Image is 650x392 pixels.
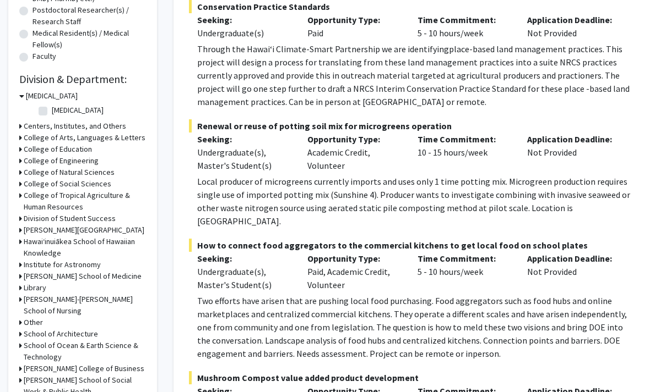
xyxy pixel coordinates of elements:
h3: [MEDICAL_DATA] [26,90,78,102]
h3: [PERSON_NAME][GEOGRAPHIC_DATA] [24,224,144,236]
span: How to connect food aggregators to the commercial kitchens to get local food on school plates [189,239,637,252]
p: Time Commitment: [418,252,511,265]
div: 5 - 10 hours/week [409,252,519,291]
h3: School of Ocean & Earth Science & Technology [24,340,146,363]
div: Undergraduate(s) [197,26,291,40]
p: Time Commitment: [418,132,511,146]
p: Opportunity Type: [307,13,401,26]
div: Undergraduate(s), Master's Student(s) [197,146,291,172]
h3: College of Engineering [24,155,99,167]
label: Postdoctoral Researcher(s) / Research Staff [32,4,146,27]
p: Local producer of microgreens currently imports and uses only 1 time potting mix. Microgreen prod... [197,175,637,228]
h3: College of Arts, Languages & Letters [24,132,145,143]
h3: College of Tropical Agriculture & Human Resources [24,190,146,213]
div: 5 - 10 hours/week [409,13,519,40]
h3: Hawaiʻinuiākea School of Hawaiian Knowledge [24,236,146,259]
h3: College of Social Sciences [24,178,111,190]
h3: Centers, Institutes, and Others [24,120,126,132]
span: Two efforts have arisen that are pushing local food purchasing. Food aggregators such as food hub... [197,295,627,359]
p: Seeking: [197,252,291,265]
h3: [PERSON_NAME] College of Business [24,363,144,374]
label: Medical Resident(s) / Medical Fellow(s) [32,27,146,51]
p: Application Deadline: [527,252,621,265]
div: Undergraduate(s), Master's Student(s) [197,265,291,291]
div: Academic Credit, Volunteer [299,132,409,172]
p: Time Commitment: [418,13,511,26]
span: Mushroom Compost value added product development [189,371,637,384]
h3: Institute for Astronomy [24,259,101,270]
p: Through the Hawaiʻi Climate-Smart Partnership we are identifying [197,42,637,108]
h3: Other [24,317,43,328]
h3: [PERSON_NAME] School of Medicine [24,270,142,282]
p: Application Deadline: [527,13,621,26]
div: Not Provided [519,13,629,40]
h2: Division & Department: [19,73,146,86]
h3: College of Natural Sciences [24,167,115,178]
label: Faculty [32,51,56,62]
h3: [PERSON_NAME]-[PERSON_NAME] School of Nursing [24,294,146,317]
iframe: Chat [8,343,47,384]
label: [MEDICAL_DATA] [52,104,104,116]
p: Application Deadline: [527,132,621,146]
div: Paid, Academic Credit, Volunteer [299,252,409,291]
div: 10 - 15 hours/week [409,132,519,172]
p: Opportunity Type: [307,252,401,265]
div: Paid [299,13,409,40]
h3: Library [24,282,46,294]
p: Opportunity Type: [307,132,401,146]
p: Seeking: [197,132,291,146]
h3: College of Education [24,143,92,155]
span: Renewal or reuse of potting soil mix for microgreens operation [189,119,637,132]
p: Seeking: [197,13,291,26]
h3: School of Architecture [24,328,98,340]
div: Not Provided [519,252,629,291]
span: place-based land management practices. This project will design a process for translating from th... [197,43,630,107]
div: Not Provided [519,132,629,172]
h3: Division of Student Success [24,213,116,224]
